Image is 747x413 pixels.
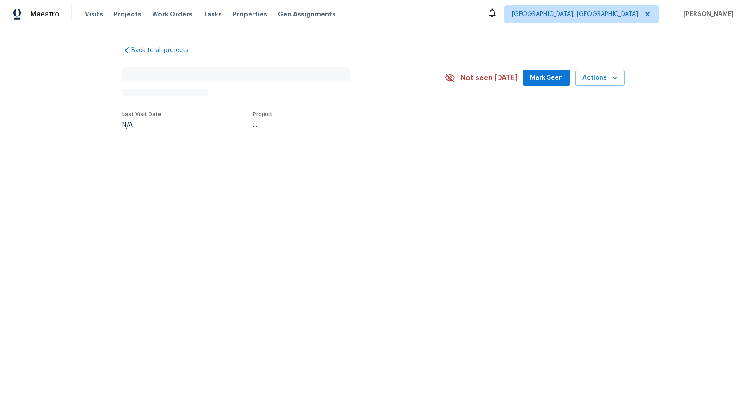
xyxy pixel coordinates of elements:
span: [PERSON_NAME] [680,10,734,19]
span: Not seen [DATE] [461,73,518,82]
span: Visits [85,10,103,19]
span: Projects [114,10,141,19]
span: Maestro [30,10,60,19]
span: [GEOGRAPHIC_DATA], [GEOGRAPHIC_DATA] [512,10,638,19]
button: Actions [575,70,625,86]
span: Work Orders [152,10,193,19]
button: Mark Seen [523,70,570,86]
span: Mark Seen [530,73,563,84]
span: Project [253,112,273,117]
span: Geo Assignments [278,10,336,19]
a: Back to all projects [122,46,208,55]
span: Last Visit Date [122,112,161,117]
span: Tasks [203,11,222,17]
div: N/A [122,122,161,129]
div: ... [253,122,424,129]
span: Properties [233,10,267,19]
span: Actions [582,73,618,84]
